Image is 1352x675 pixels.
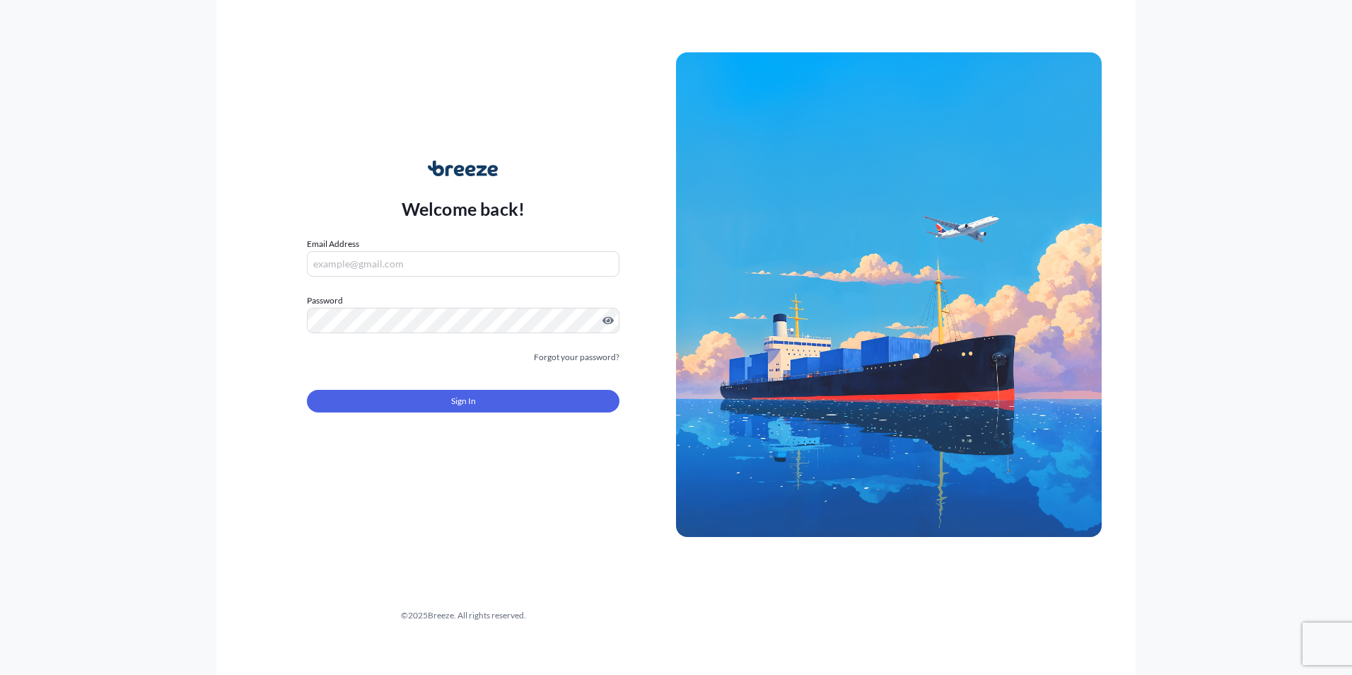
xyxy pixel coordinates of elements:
label: Email Address [307,237,359,251]
button: Sign In [307,390,619,412]
p: Welcome back! [402,197,525,220]
img: Ship illustration [676,52,1102,536]
div: © 2025 Breeze. All rights reserved. [250,608,676,623]
label: Password [307,294,619,308]
button: Show password [602,315,614,326]
span: Sign In [451,394,476,408]
input: example@gmail.com [307,251,619,277]
a: Forgot your password? [534,350,619,364]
